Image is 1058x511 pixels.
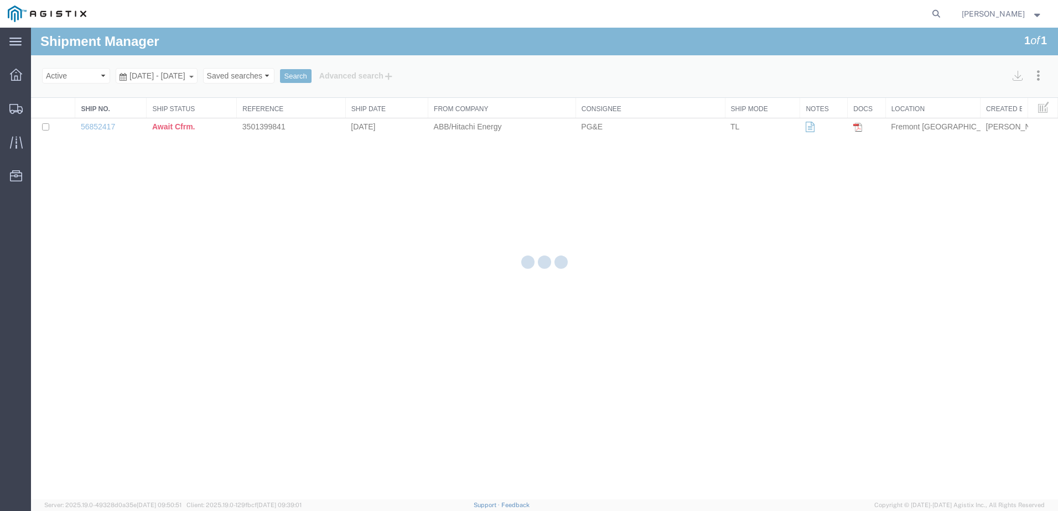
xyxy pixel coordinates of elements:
[501,502,530,508] a: Feedback
[44,502,181,508] span: Server: 2025.19.0-49328d0a35e
[257,502,302,508] span: [DATE] 09:39:01
[962,8,1025,20] span: Tanner Gill
[961,7,1043,20] button: [PERSON_NAME]
[8,6,86,22] img: logo
[137,502,181,508] span: [DATE] 09:50:51
[186,502,302,508] span: Client: 2025.19.0-129fbcf
[874,500,1045,510] span: Copyright © [DATE]-[DATE] Agistix Inc., All Rights Reserved
[474,502,501,508] a: Support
